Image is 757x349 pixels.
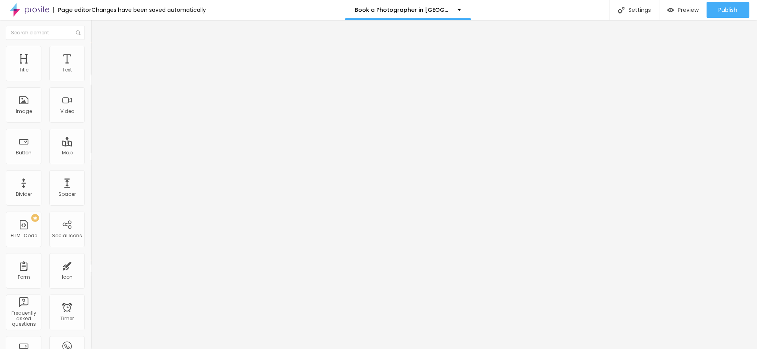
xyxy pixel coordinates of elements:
div: Form [18,274,30,280]
div: Text [62,67,72,73]
div: Changes have been saved automatically [92,7,206,13]
div: HTML Code [11,233,37,238]
div: Timer [60,316,74,321]
div: Title [19,67,28,73]
span: Publish [718,7,737,13]
img: Icone [76,30,80,35]
div: Image [16,109,32,114]
div: Button [16,150,32,156]
div: Page editor [53,7,92,13]
div: Spacer [58,191,76,197]
input: Search element [6,26,85,40]
img: Icone [618,7,624,13]
div: Icon [62,274,73,280]
div: Frequently asked questions [8,310,39,327]
span: Preview [678,7,699,13]
p: Book a Photographer in [GEOGRAPHIC_DATA] [355,7,451,13]
button: Publish [707,2,749,18]
iframe: Editor [91,20,757,349]
div: Divider [16,191,32,197]
div: Map [62,150,73,156]
div: Social Icons [52,233,82,238]
button: Preview [659,2,707,18]
div: Video [60,109,74,114]
img: view-1.svg [667,7,674,13]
